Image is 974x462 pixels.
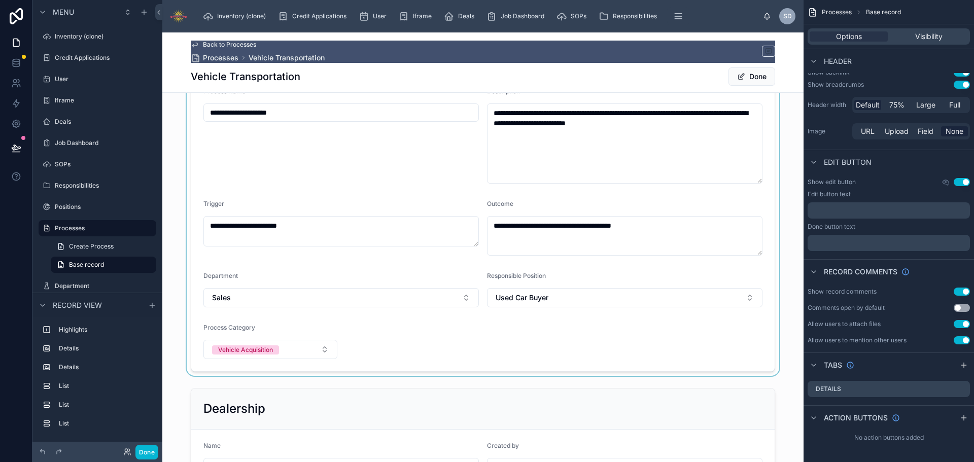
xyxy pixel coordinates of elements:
span: Header [824,56,852,66]
span: 75% [889,100,905,110]
a: Job Dashboard [39,135,156,151]
span: Inventory (clone) [217,12,266,20]
label: Job Dashboard [55,139,154,147]
span: Record comments [824,267,897,277]
a: Iframe [396,7,439,25]
label: List [59,419,152,428]
label: Show edit button [808,178,856,186]
label: User [55,75,154,83]
div: No action buttons added [804,430,974,446]
label: SOPs [55,160,154,168]
span: URL [861,126,875,136]
div: Show record comments [808,288,877,296]
label: Details [59,344,152,352]
span: Tabs [824,360,842,370]
label: Image [808,127,848,135]
span: Processes [203,53,238,63]
label: List [59,382,152,390]
div: Allow users to attach files [808,320,881,328]
span: Options [836,31,862,42]
a: Responsibilities [39,177,156,194]
span: Base record [69,261,104,269]
a: Credit Applications [275,7,354,25]
a: Base record [51,257,156,273]
a: SOPs [553,7,594,25]
a: Iframe [39,92,156,109]
label: List [59,401,152,409]
label: Department [55,282,154,290]
div: Comments open by default [808,304,885,312]
span: Large [916,100,935,110]
a: Credit Applications [39,50,156,66]
img: App logo [170,8,187,24]
span: Base record [866,8,901,16]
a: Department [39,278,156,294]
span: Job Dashboard [501,12,544,20]
label: Iframe [55,96,154,104]
span: Processes [822,8,852,16]
a: User [356,7,394,25]
label: Inventory (clone) [55,32,154,41]
span: Deals [458,12,474,20]
label: Positions [55,203,154,211]
span: Credit Applications [292,12,346,20]
span: None [946,126,963,136]
span: Action buttons [824,413,888,423]
span: Full [949,100,960,110]
label: Highlights [59,326,152,334]
span: Create Process [69,242,114,251]
span: Upload [885,126,909,136]
label: Details [816,385,841,393]
label: Details [59,363,152,371]
div: Allow users to mention other users [808,336,907,344]
span: Visibility [915,31,943,42]
span: Responsibilities [613,12,657,20]
a: Deals [39,114,156,130]
div: scrollable content [808,235,970,251]
span: Edit button [824,157,872,167]
span: Record view [53,300,102,310]
a: Processes [39,220,156,236]
label: Edit button text [808,190,851,198]
span: Default [856,100,880,110]
a: Vehicle Transportation [249,53,325,63]
span: Menu [53,7,74,17]
div: scrollable content [195,5,763,27]
button: Done [135,445,158,459]
div: scrollable content [808,202,970,219]
a: Back to Processes [191,41,256,49]
label: Responsibilities [55,182,154,190]
a: Job Dashboard [483,7,551,25]
span: User [373,12,387,20]
label: Processes [55,224,150,232]
div: scrollable content [32,317,162,442]
label: Header width [808,101,848,109]
a: SOPs [39,156,156,172]
a: Positions [39,199,156,215]
button: Done [728,67,775,86]
label: Done button text [808,223,855,231]
label: Deals [55,118,154,126]
span: SOPs [571,12,586,20]
span: SD [783,12,792,20]
h1: Vehicle Transportation [191,69,300,84]
a: Inventory (clone) [200,7,273,25]
a: User [39,71,156,87]
a: Deals [441,7,481,25]
a: Inventory (clone) [39,28,156,45]
span: Iframe [413,12,432,20]
span: Back to Processes [203,41,256,49]
a: Processes [191,53,238,63]
span: Field [918,126,933,136]
a: Create Process [51,238,156,255]
label: Credit Applications [55,54,154,62]
div: Show breadcrumbs [808,81,864,89]
a: Responsibilities [596,7,664,25]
